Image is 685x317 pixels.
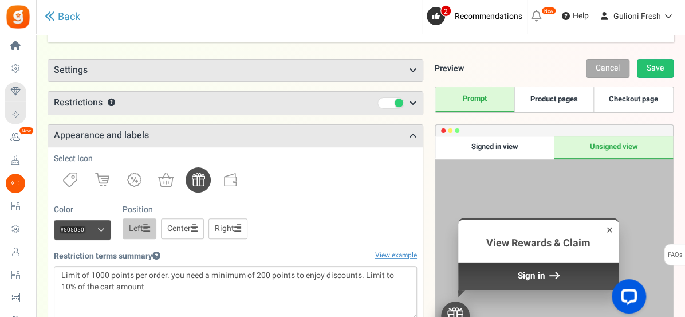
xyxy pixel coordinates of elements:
a: Help [557,7,593,25]
a: Product pages [514,87,593,112]
h3: Settings [48,60,423,81]
span: Restrictions [54,96,103,109]
span: Help [570,10,589,22]
a: Save [637,59,674,78]
a: Left [123,218,156,239]
em: New [19,127,34,135]
img: cart.svg [95,173,109,186]
a: View example [375,251,417,260]
a: Back [45,11,80,23]
span: Recommendations [455,10,522,22]
label: Color [54,204,73,216]
a: Center [161,218,204,239]
div: × [606,222,613,238]
label: Position [123,204,153,216]
div: Sign in [458,262,619,289]
img: badge.svg [127,173,141,187]
span: FAQs [667,244,683,266]
img: Gratisfaction [5,4,31,30]
img: shoppingBag.svg [158,173,174,187]
button: ? [108,99,115,107]
span: View Rewards & Claim [486,236,590,251]
div: Signed in view [435,136,554,159]
a: Checkout page [593,87,672,112]
img: wallet.svg [224,173,237,186]
span: 2 [440,5,451,17]
div: Unsigned view [554,136,673,159]
em: New [541,7,556,15]
a: Right [208,218,247,239]
img: gift.svg [192,173,205,186]
a: Cancel [586,59,629,78]
span: Sign in [517,269,545,282]
span: Gulioni Fresh [613,10,661,22]
a: 2 Recommendations [427,7,527,25]
h5: Restriction terms summary [54,252,160,260]
h5: Preview [435,64,464,73]
h3: Appearance and labels [48,125,423,147]
img: priceTag.svg [63,173,77,187]
a: New [5,128,31,147]
a: Prompt [435,87,514,112]
label: Select Icon [54,153,93,165]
